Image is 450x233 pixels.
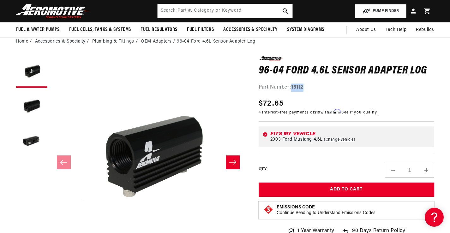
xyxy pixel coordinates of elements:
[141,26,177,33] span: Fuel Regulators
[314,111,321,114] span: $19
[341,111,377,114] a: See if you qualify - Learn more about Affirm Financing (opens in modal)
[92,38,134,45] a: Plumbing & Fittings
[187,26,214,33] span: Fuel Filters
[11,22,64,37] summary: Fuel & Water Pumps
[416,26,434,33] span: Rebuilds
[136,22,182,37] summary: Fuel Regulators
[324,137,355,142] a: Change vehicle
[355,4,406,18] button: PUMP FINDER
[277,210,375,216] p: Continue Reading to Understand Emissions Codes
[259,84,434,92] div: Part Number:
[16,125,47,157] button: Load image 3 in gallery view
[16,38,434,45] nav: breadcrumbs
[35,38,91,45] li: Accessories & Specialty
[69,26,131,33] span: Fuel Cells, Tanks & Systems
[14,4,93,19] img: Aeromotive
[282,22,329,37] summary: System Diagrams
[64,22,136,37] summary: Fuel Cells, Tanks & Systems
[259,66,434,76] h1: 96-04 Ford 4.6L Sensor Adapter Log
[141,38,171,45] a: OEM Adapters
[329,109,340,114] span: Affirm
[259,167,267,172] label: QTY
[16,56,47,88] button: Load image 1 in gallery view
[259,109,377,115] p: 4 interest-free payments of with .
[16,91,47,122] button: Load image 2 in gallery view
[277,205,315,210] strong: Emissions Code
[57,155,71,169] button: Slide left
[277,205,375,216] button: Emissions CodeContinue Reading to Understand Emissions Codes
[411,22,439,38] summary: Rebuilds
[16,26,60,33] span: Fuel & Water Pumps
[223,26,278,33] span: Accessories & Specialty
[270,131,430,137] div: Fits my vehicle
[287,26,324,33] span: System Diagrams
[270,137,323,142] span: 2003 Ford Mustang 4.6L
[381,22,411,38] summary: Tech Help
[386,26,406,33] span: Tech Help
[182,22,219,37] summary: Fuel Filters
[263,205,273,215] img: Emissions code
[259,183,434,197] button: Add to Cart
[351,22,381,38] a: About Us
[226,155,240,169] button: Slide right
[177,38,255,45] li: 96-04 Ford 4.6L Sensor Adapter Log
[279,4,292,18] button: search button
[219,22,282,37] summary: Accessories & Specialty
[356,27,376,32] span: About Us
[291,85,303,90] strong: 15112
[158,4,292,18] input: Search by Part Number, Category or Keyword
[16,38,28,45] a: Home
[259,98,284,109] span: $72.65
